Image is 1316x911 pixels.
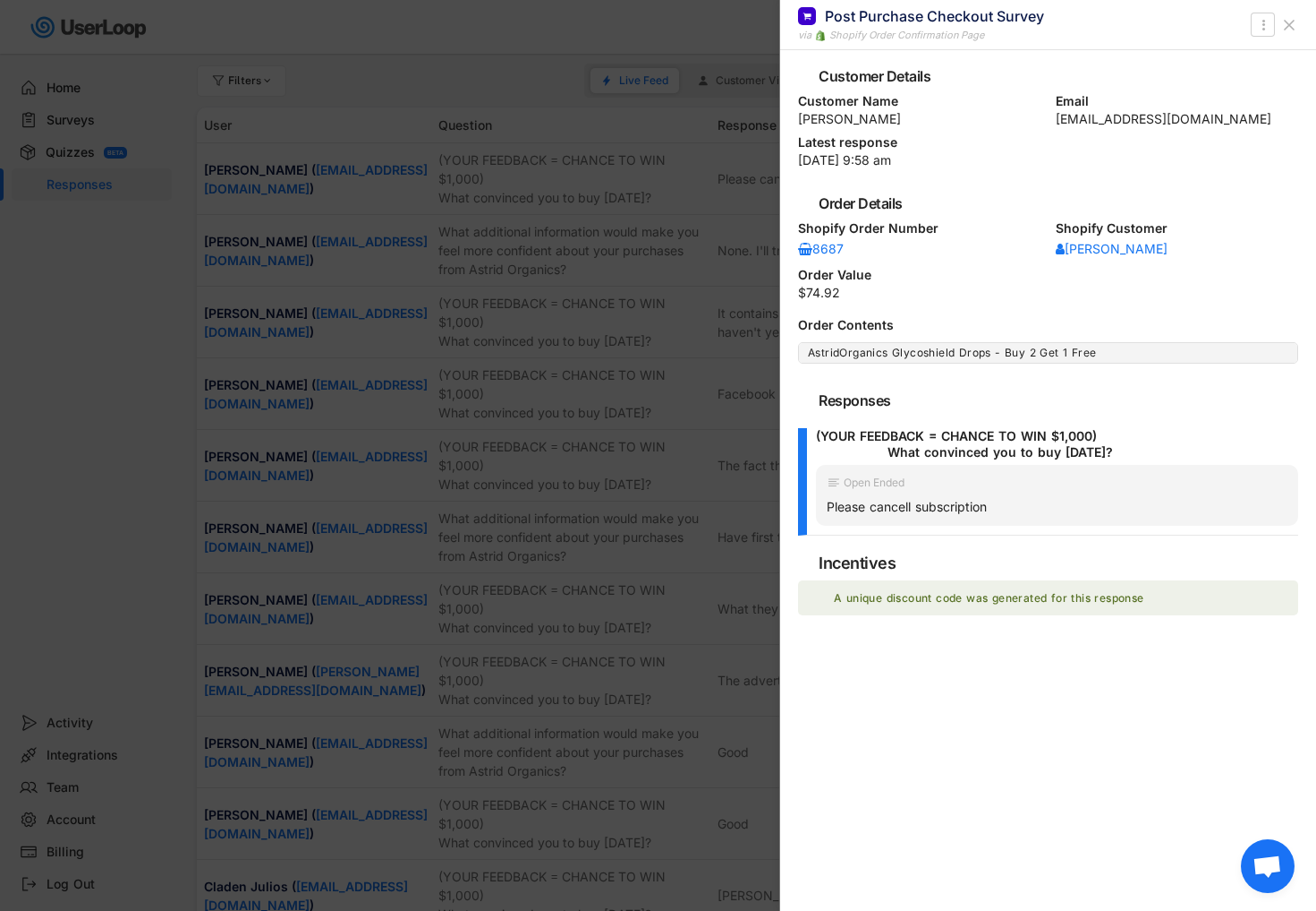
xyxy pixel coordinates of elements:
div: [DATE] 9:58 am [798,154,1298,167]
div: (YOUR FEEDBACK = CHANCE TO WIN $1,000) What convinced you to buy [DATE]? [816,428,1284,460]
text:  [1261,15,1265,34]
div: Customer Name [798,95,1041,107]
div: Open Ended [844,477,904,488]
div: Customer Details [819,69,1269,83]
div: Email [1056,95,1299,107]
div: AstridOrganics Glycoshield Drops - Buy 2 Get 1 Free [808,346,1288,360]
div: Shopify Order Number [798,222,1041,235]
div: via [798,28,811,43]
img: yH5BAEAAAAALAAAAAABAAEAAAIBRAA7 [807,589,825,607]
div: 8687 [798,243,852,255]
a: [PERSON_NAME] [1056,240,1167,258]
img: 1156660_ecommerce_logo_shopify_icon%20%281%29.png [815,30,826,41]
div: Open chat [1241,839,1295,893]
div: Order Value [798,269,1298,281]
div: Order Details [819,196,1269,211]
div: Shopify Order Confirmation Page [829,28,984,43]
a: 8687 [798,240,852,258]
div: Post Purchase Checkout Survey [825,6,1044,26]
div: Responses [819,393,1269,408]
div: [EMAIL_ADDRESS][DOMAIN_NAME] [1056,113,1299,125]
div: Latest response [798,136,1298,149]
div: Incentives [819,555,1269,572]
div: [PERSON_NAME] [798,113,1041,125]
div: Shopify Customer [1056,222,1299,235]
div: [PERSON_NAME] [1056,243,1167,255]
div: A unique discount code was generated for this response [834,591,1192,606]
div: Order Contents [798,319,1298,331]
div: $74.92 [798,287,1298,299]
button:  [1254,14,1272,36]
div: Please cancell subscription [827,499,1287,515]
